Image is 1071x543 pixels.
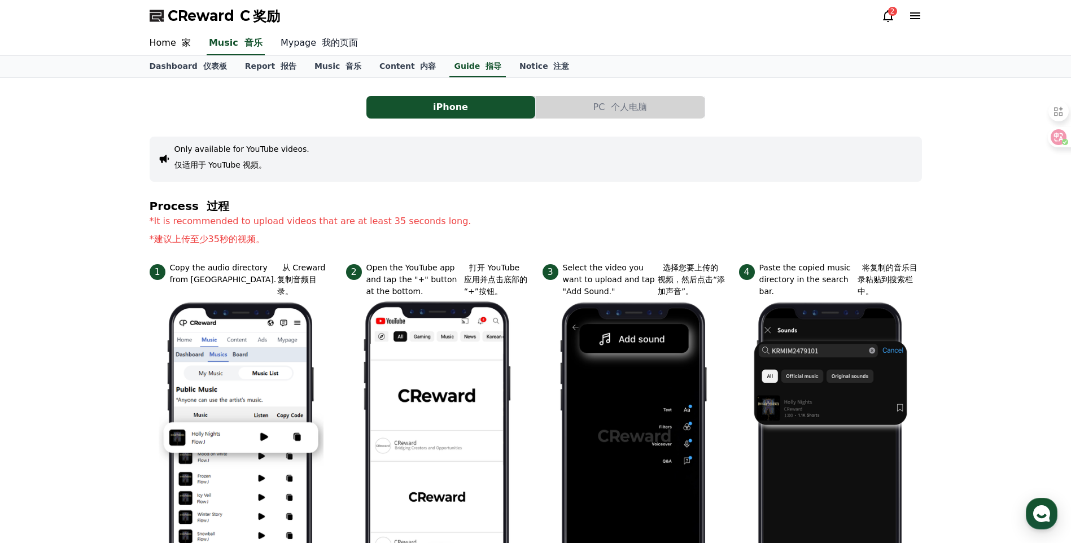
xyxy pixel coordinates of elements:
font: 过程 [207,199,229,213]
a: Home 家 [141,32,200,55]
font: 家 [182,37,191,48]
a: Messages [75,358,146,386]
button: iPhone [366,96,535,119]
a: Settings [146,358,217,386]
p: *It is recommended to upload videos that are at least 35 seconds long. [150,214,922,251]
a: Mypage 我的页面 [272,32,367,55]
font: 我的页面 [322,37,358,48]
span: Settings [167,375,195,384]
font: 个人电脑 [611,102,647,112]
font: 从 Creward 复制音频目录。 [277,263,326,296]
a: Music 音乐 [305,56,370,77]
button: Only available for YouTube videos.仅适用于 YouTube 视频。 [174,143,309,175]
button: PC 个人电脑 [536,96,705,119]
a: Music 音乐 [207,32,265,55]
a: 2 [881,9,895,23]
font: 注意 [553,62,569,71]
font: 仪表板 [203,62,227,71]
font: 打开 YouTube 应用并点击底部的“+”按钮。 [464,263,527,296]
font: *建议上传至少35秒的视频。 [150,234,265,244]
a: Dashboard 仪表板 [141,56,236,77]
a: Report 报告 [236,56,305,77]
a: CReward C 奖励 [150,7,280,25]
p: Paste the copied music directory in the search bar. [759,262,922,297]
span: 2 [346,264,362,280]
font: 音乐 [346,62,361,71]
a: Home [3,358,75,386]
font: 选择您要上传的视频，然后点击“添加声音”。 [658,263,725,296]
p: Open the YouTube app and tap the "+" button at the bottom. [366,262,529,297]
span: Home [29,375,49,384]
a: Content 内容 [370,56,445,77]
font: 报告 [281,62,296,71]
h4: Process [150,200,922,212]
span: 1 [150,264,165,280]
span: Messages [94,375,127,384]
font: 内容 [420,62,436,71]
p: Copy the audio directory from [GEOGRAPHIC_DATA]. [170,262,333,297]
span: CReward [168,7,280,25]
a: Notice 注意 [510,56,578,77]
a: Guide 指导 [449,56,506,77]
a: iPhone [366,96,536,119]
div: 2 [888,7,897,16]
font: 仅适用于 YouTube 视频。 [174,160,267,169]
font: 音乐 [244,37,263,48]
span: 3 [543,264,558,280]
font: 将复制的音乐目录粘贴到搜索栏中。 [858,263,918,296]
span: 4 [739,264,755,280]
p: Select the video you want to upload and tap "Add Sound." [563,262,725,297]
font: 指导 [486,62,501,71]
font: C 奖励 [240,8,280,24]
